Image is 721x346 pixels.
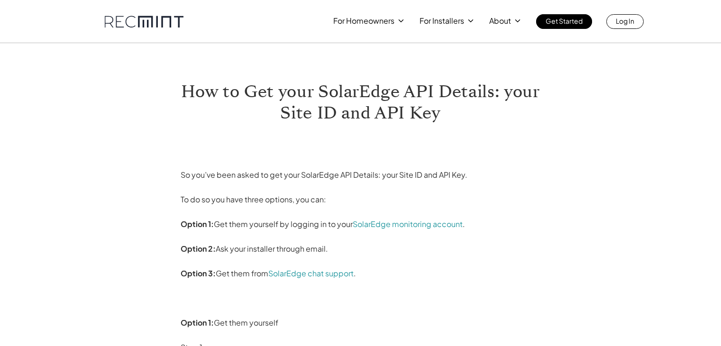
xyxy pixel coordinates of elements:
p: About [489,14,511,27]
a: Get Started [536,14,592,29]
p: For Installers [420,14,464,27]
a: SolarEdge monitoring account [353,219,463,229]
p: Log In [616,14,634,27]
strong: Option 1: [181,318,214,328]
p: Get them yourself by logging in to your . [181,217,541,232]
p: Ask your installer through email. [181,241,541,256]
p: For Homeowners [333,14,394,27]
strong: Option 1: [181,219,214,229]
p: Get them yourself [181,315,541,330]
p: Get Started [546,14,583,27]
p: Get them from . [181,266,541,281]
strong: Option 3: [181,268,216,278]
a: Log In [606,14,644,29]
h1: How to Get your SolarEdge API Details: your Site ID and API Key [181,81,541,124]
p: So you’ve been asked to get your SolarEdge API Details: your Site ID and API Key. [181,167,541,182]
strong: Option 2: [181,244,216,254]
a: SolarEdge chat support [268,268,354,278]
p: To do so you have three options, you can: [181,192,541,207]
